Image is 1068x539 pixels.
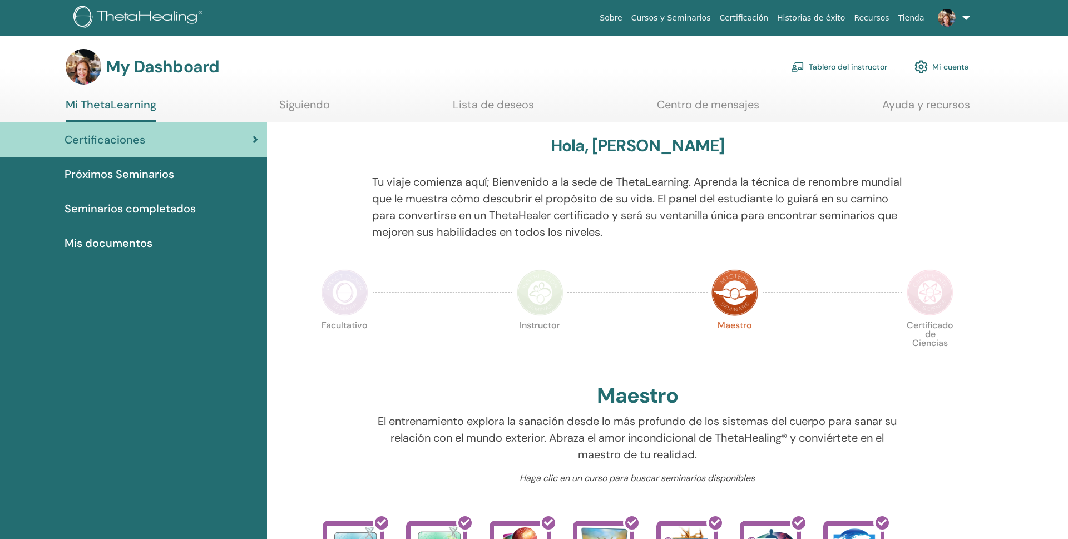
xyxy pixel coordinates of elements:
[914,57,928,76] img: cog.svg
[66,49,101,85] img: default.jpg
[551,136,725,156] h3: Hola, [PERSON_NAME]
[66,98,156,122] a: Mi ThetaLearning
[715,8,773,28] a: Certificación
[894,8,929,28] a: Tienda
[849,8,893,28] a: Recursos
[907,321,953,368] p: Certificado de Ciencias
[657,98,759,120] a: Centro de mensajes
[372,413,903,463] p: El entrenamiento explora la sanación desde lo más profundo de los sistemas del cuerpo para sanar ...
[711,321,758,368] p: Maestro
[938,9,956,27] img: default.jpg
[322,269,368,316] img: Practitioner
[914,55,969,79] a: Mi cuenta
[517,269,563,316] img: Instructor
[65,166,174,182] span: Próximos Seminarios
[279,98,330,120] a: Siguiendo
[773,8,849,28] a: Historias de éxito
[73,6,206,31] img: logo.png
[372,472,903,485] p: Haga clic en un curso para buscar seminarios disponibles
[791,62,804,72] img: chalkboard-teacher.svg
[65,200,196,217] span: Seminarios completados
[595,8,626,28] a: Sobre
[882,98,970,120] a: Ayuda y recursos
[106,57,219,77] h3: My Dashboard
[791,55,887,79] a: Tablero del instructor
[597,383,678,409] h2: Maestro
[372,174,903,240] p: Tu viaje comienza aquí; Bienvenido a la sede de ThetaLearning. Aprenda la técnica de renombre mun...
[627,8,715,28] a: Cursos y Seminarios
[907,269,953,316] img: Certificate of Science
[322,321,368,368] p: Facultativo
[65,235,152,251] span: Mis documentos
[517,321,563,368] p: Instructor
[711,269,758,316] img: Master
[453,98,534,120] a: Lista de deseos
[65,131,145,148] span: Certificaciones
